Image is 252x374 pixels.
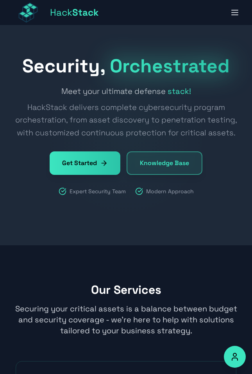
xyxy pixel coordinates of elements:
span: HackStack delivers complete cybersecurity program orchestration, from asset discovery to penetrat... [9,101,243,139]
button: Accessibility Options [224,346,246,368]
h1: Security, [9,57,243,76]
a: Get Started [50,151,120,175]
strong: stack! [168,86,191,96]
span: Orchestrated [110,54,230,78]
p: Securing your critical assets is a balance between budget and security coverage - we're here to h... [9,303,243,336]
div: Modern Approach [135,187,194,195]
h2: Our Services [9,283,243,297]
div: Expert Security Team [59,187,126,195]
a: Knowledge Base [127,151,202,175]
h2: Meet your ultimate defense [9,85,243,139]
span: Stack [72,6,99,18]
span: Hack [50,6,99,19]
